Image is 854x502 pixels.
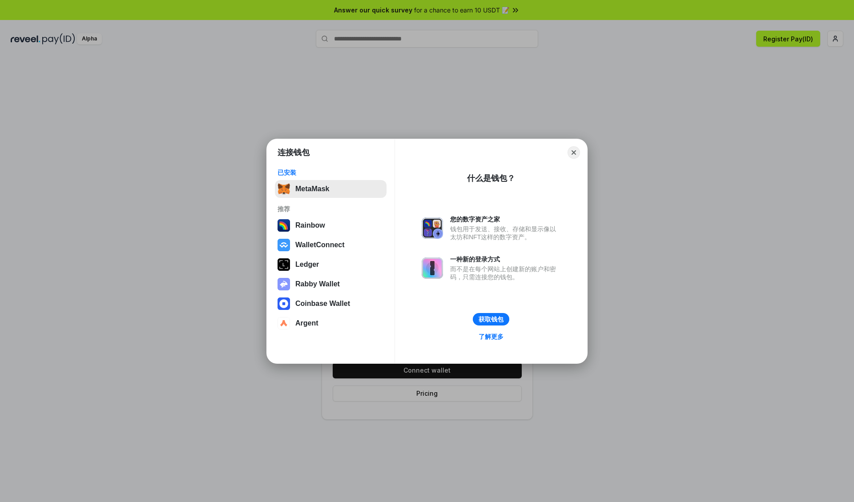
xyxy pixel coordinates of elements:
[295,319,318,327] div: Argent
[275,295,387,313] button: Coinbase Wallet
[278,278,290,290] img: svg+xml,%3Csvg%20xmlns%3D%22http%3A%2F%2Fwww.w3.org%2F2000%2Fsvg%22%20fill%3D%22none%22%20viewBox...
[275,256,387,273] button: Ledger
[568,146,580,159] button: Close
[450,255,560,263] div: 一种新的登录方式
[278,317,290,329] img: svg+xml,%3Csvg%20width%3D%2228%22%20height%3D%2228%22%20viewBox%3D%220%200%2028%2028%22%20fill%3D...
[295,300,350,308] div: Coinbase Wallet
[275,236,387,254] button: WalletConnect
[450,265,560,281] div: 而不是在每个网站上创建新的账户和密码，只需连接您的钱包。
[473,331,509,342] a: 了解更多
[450,215,560,223] div: 您的数字资产之家
[295,221,325,229] div: Rainbow
[295,185,329,193] div: MetaMask
[473,313,509,325] button: 获取钱包
[278,258,290,271] img: svg+xml,%3Csvg%20xmlns%3D%22http%3A%2F%2Fwww.w3.org%2F2000%2Fsvg%22%20width%3D%2228%22%20height%3...
[275,275,387,293] button: Rabby Wallet
[275,217,387,234] button: Rainbow
[278,239,290,251] img: svg+xml,%3Csvg%20width%3D%2228%22%20height%3D%2228%22%20viewBox%3D%220%200%2028%2028%22%20fill%3D...
[278,297,290,310] img: svg+xml,%3Csvg%20width%3D%2228%22%20height%3D%2228%22%20viewBox%3D%220%200%2028%2028%22%20fill%3D...
[295,241,345,249] div: WalletConnect
[278,205,384,213] div: 推荐
[278,169,384,177] div: 已安装
[275,180,387,198] button: MetaMask
[278,183,290,195] img: svg+xml,%3Csvg%20fill%3D%22none%22%20height%3D%2233%22%20viewBox%3D%220%200%2035%2033%22%20width%...
[295,261,319,269] div: Ledger
[278,147,310,158] h1: 连接钱包
[278,219,290,232] img: svg+xml,%3Csvg%20width%3D%22120%22%20height%3D%22120%22%20viewBox%3D%220%200%20120%20120%22%20fil...
[467,173,515,184] div: 什么是钱包？
[450,225,560,241] div: 钱包用于发送、接收、存储和显示像以太坊和NFT这样的数字资产。
[422,217,443,239] img: svg+xml,%3Csvg%20xmlns%3D%22http%3A%2F%2Fwww.w3.org%2F2000%2Fsvg%22%20fill%3D%22none%22%20viewBox...
[479,315,504,323] div: 获取钱包
[295,280,340,288] div: Rabby Wallet
[275,314,387,332] button: Argent
[422,257,443,279] img: svg+xml,%3Csvg%20xmlns%3D%22http%3A%2F%2Fwww.w3.org%2F2000%2Fsvg%22%20fill%3D%22none%22%20viewBox...
[479,333,504,341] div: 了解更多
